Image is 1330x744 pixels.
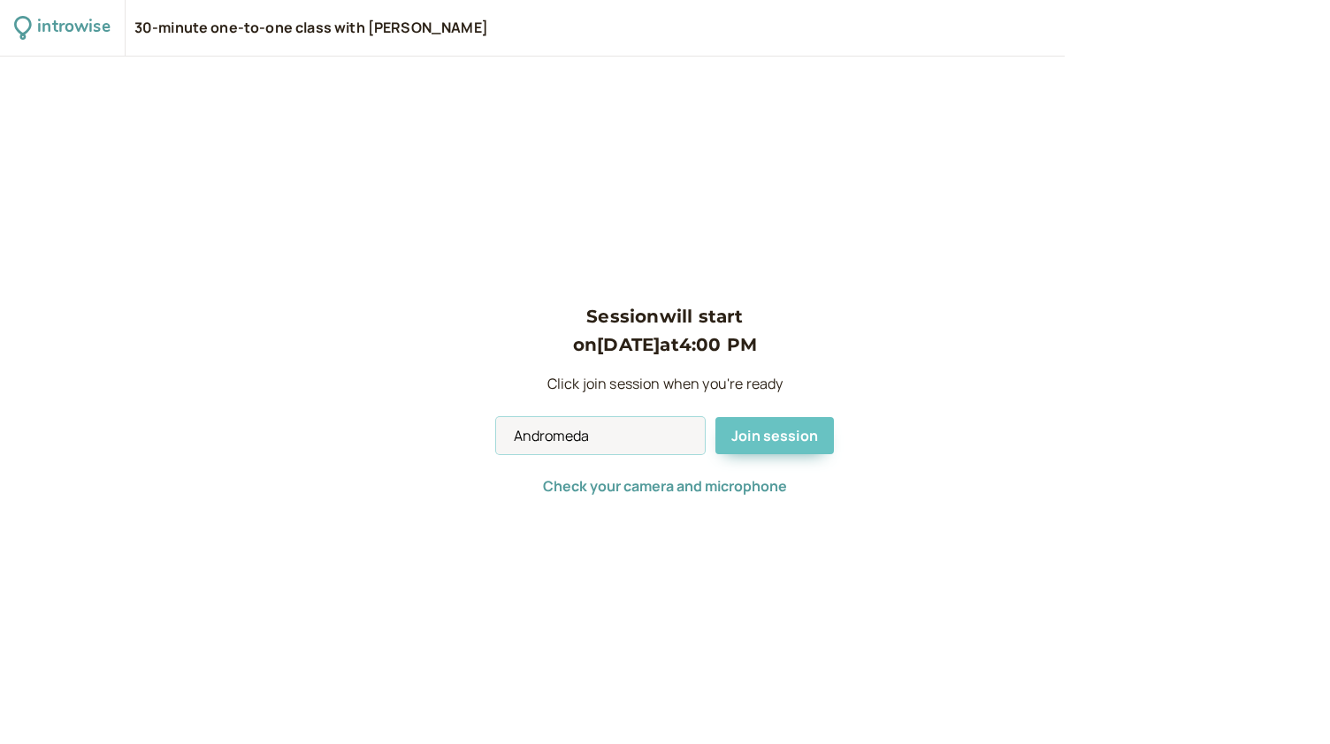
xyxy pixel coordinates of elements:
[496,373,834,396] p: Click join session when you're ready
[134,19,488,38] div: 30-minute one-to-one class with [PERSON_NAME]
[496,302,834,360] h3: Session will start on [DATE] at 4:00 PM
[543,478,787,494] button: Check your camera and microphone
[496,417,705,454] input: Your Name
[37,14,110,42] div: introwise
[731,426,818,445] span: Join session
[543,476,787,496] span: Check your camera and microphone
[715,417,834,454] button: Join session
